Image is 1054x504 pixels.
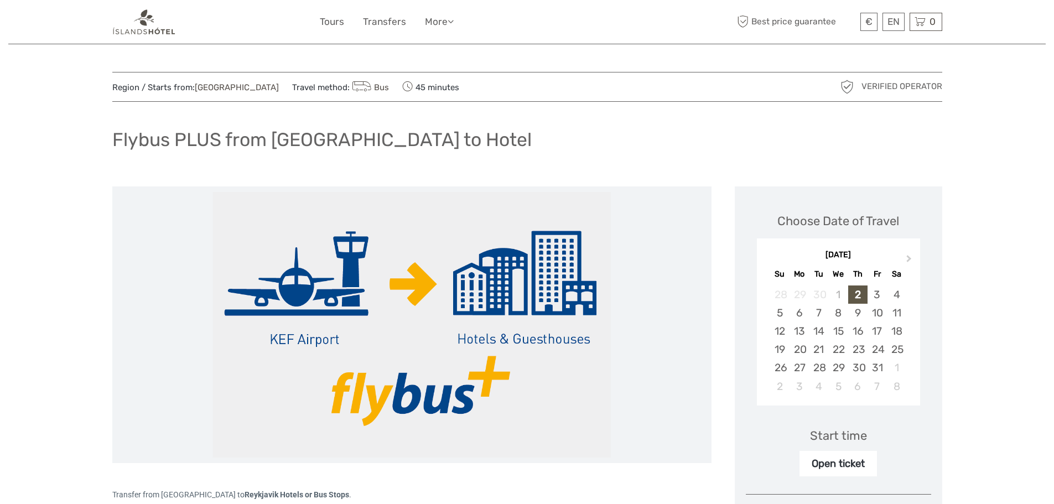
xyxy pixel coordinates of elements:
div: Choose Friday, October 17th, 2025 [868,322,887,340]
div: Choose Thursday, October 23rd, 2025 [848,340,868,358]
div: Not available Monday, September 29th, 2025 [790,285,809,304]
div: Choose Saturday, October 18th, 2025 [887,322,906,340]
img: verified_operator_grey_128.png [838,78,856,96]
div: Su [770,267,790,282]
div: Tu [809,267,828,282]
div: Choose Tuesday, October 14th, 2025 [809,322,828,340]
span: Verified Operator [861,81,942,92]
div: Choose Friday, October 10th, 2025 [868,304,887,322]
span: 0 [928,16,937,27]
span: € [865,16,873,27]
div: Choose Sunday, October 12th, 2025 [770,322,790,340]
a: [GEOGRAPHIC_DATA] [195,82,279,92]
div: Not available Tuesday, September 30th, 2025 [809,285,828,304]
div: Choose Thursday, October 9th, 2025 [848,304,868,322]
a: Tours [320,14,344,30]
div: Mo [790,267,809,282]
a: Bus [350,82,390,92]
div: Choose Saturday, November 8th, 2025 [887,377,906,396]
div: Choose Wednesday, November 5th, 2025 [828,377,848,396]
div: Choose Sunday, October 5th, 2025 [770,304,790,322]
div: Choose Wednesday, October 29th, 2025 [828,358,848,377]
div: Choose Saturday, October 25th, 2025 [887,340,906,358]
div: Choose Saturday, October 11th, 2025 [887,304,906,322]
div: Choose Monday, October 27th, 2025 [790,358,809,377]
div: Choose Friday, October 24th, 2025 [868,340,887,358]
div: Choose Thursday, October 30th, 2025 [848,358,868,377]
div: Choose Friday, October 31st, 2025 [868,358,887,377]
div: Choose Sunday, October 26th, 2025 [770,358,790,377]
span: Travel method: [292,79,390,95]
div: [DATE] [757,250,920,261]
div: Choose Wednesday, October 15th, 2025 [828,322,848,340]
div: Choose Sunday, October 19th, 2025 [770,340,790,358]
div: Choose Monday, October 20th, 2025 [790,340,809,358]
div: Th [848,267,868,282]
div: Choose Monday, October 6th, 2025 [790,304,809,322]
div: Choose Thursday, November 6th, 2025 [848,377,868,396]
span: Transfer from [GEOGRAPHIC_DATA] to [112,490,349,499]
div: Choose Tuesday, October 28th, 2025 [809,358,828,377]
img: 1298-aa34540a-eaca-4c1b-b063-13e4b802c612_logo_small.png [112,8,176,35]
h1: Flybus PLUS from [GEOGRAPHIC_DATA] to Hotel [112,128,532,151]
a: Transfers [363,14,406,30]
img: a771a4b2aca44685afd228bf32f054e4_main_slider.png [212,192,611,458]
div: EN [882,13,905,31]
div: Choose Wednesday, October 8th, 2025 [828,304,848,322]
div: Not available Sunday, September 28th, 2025 [770,285,790,304]
div: Choose Date of Travel [777,212,899,230]
div: Choose Saturday, October 4th, 2025 [887,285,906,304]
div: Start time [810,427,867,444]
div: Choose Thursday, October 16th, 2025 [848,322,868,340]
div: Choose Tuesday, November 4th, 2025 [809,377,828,396]
span: . [349,490,351,499]
span: 45 minutes [402,79,459,95]
span: Region / Starts from: [112,82,279,93]
div: Choose Saturday, November 1st, 2025 [887,358,906,377]
div: Choose Wednesday, October 22nd, 2025 [828,340,848,358]
div: Open ticket [799,451,877,476]
div: month 2025-10 [760,285,916,396]
div: Fr [868,267,887,282]
div: Choose Friday, October 3rd, 2025 [868,285,887,304]
div: Choose Friday, November 7th, 2025 [868,377,887,396]
strong: Reykjavik Hotels or Bus Stops [245,490,349,499]
button: Next Month [901,252,919,270]
div: Choose Monday, October 13th, 2025 [790,322,809,340]
a: More [425,14,454,30]
div: Choose Sunday, November 2nd, 2025 [770,377,790,396]
div: Choose Thursday, October 2nd, 2025 [848,285,868,304]
div: Sa [887,267,906,282]
div: Choose Tuesday, October 7th, 2025 [809,304,828,322]
div: We [828,267,848,282]
div: Not available Wednesday, October 1st, 2025 [828,285,848,304]
div: Choose Monday, November 3rd, 2025 [790,377,809,396]
div: Choose Tuesday, October 21st, 2025 [809,340,828,358]
span: Best price guarantee [735,13,858,31]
